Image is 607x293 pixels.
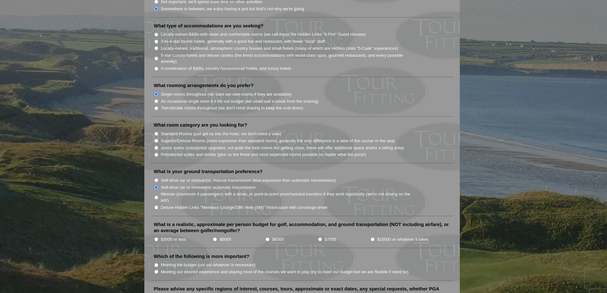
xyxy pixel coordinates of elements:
[161,98,319,105] label: An occasional single room if it fits our budget (we could use a break from the snoring)
[161,262,256,268] label: Meeting the budget (cut out whatever is necessary)
[161,269,409,275] label: Meeting our desired experience and playing most of the courses we want to play (try to meet our b...
[161,6,304,12] label: Somewhere in between, we enjoy having a pint but that's not why we're going
[154,168,263,175] label: What is your ground transportation preference?
[154,82,254,89] label: What rooming arrangements do you prefer?
[161,105,303,111] label: Twin/double rooms throughout (we don't mind sharing to keep the cost down)
[161,65,291,72] label: A combination of B&Bs, country houses/small hotels, and luxury hotels
[154,23,264,29] label: What type of accommodations are you seeking?
[161,31,366,38] label: Locally-owned B&Bs with clean and comfortable rooms (we call these the Hidden Links "4-Pint" Gues...
[161,52,417,65] label: 5-star Luxury hotels and deluxe castles (the finest accommodations with world-class spas, gourmet...
[161,236,186,243] label: $3500 or less
[377,236,429,243] label: $10000 or whatever it takes
[161,131,282,137] label: Standard Rooms (just get us into the hotel, we don't need a view)
[161,151,366,158] label: Presidential suites and similar (give us the finest and most expensive rooms possible no matter w...
[161,38,325,45] label: 3-to-4-star tourist hotels, generally with a good bar and restaurant, with fewer "local" staff
[220,236,231,243] label: $5000
[272,236,284,243] label: $6000
[161,177,336,184] label: Self-drive car or minivan(s), manual transmission (less expensive than automatic transmission)
[154,253,249,260] label: Which of the following is more important?
[154,221,450,234] label: What is a realistic, approximate per person budget for golf, accommodation, and ground transporta...
[161,91,292,98] label: Single rooms throughout (we want our own rooms if they are available)
[161,184,256,191] label: Self-drive car or minivan(s), automatic transmission
[154,122,247,128] label: What room category are you looking for?
[325,236,336,243] label: $7000
[161,204,328,211] label: Deluxe Hidden Links "Members Lounge/19th Hole (SM)" motorcoach with concierge-driver
[161,191,417,203] label: Minivan (maximum 4 passengers) with a driver, or point-to-point prescheduled transfers if they wo...
[161,138,395,144] label: Superior/Deluxe Rooms (more expensive than standard rooms, generally the only difference is a vie...
[161,45,398,52] label: Locally-owned, traditional, atmospheric country houses and small hotels (many of which are Hidden...
[161,145,404,151] label: Junior suites (substantial upgrades, not quite the best rooms but getting close, these will offer...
